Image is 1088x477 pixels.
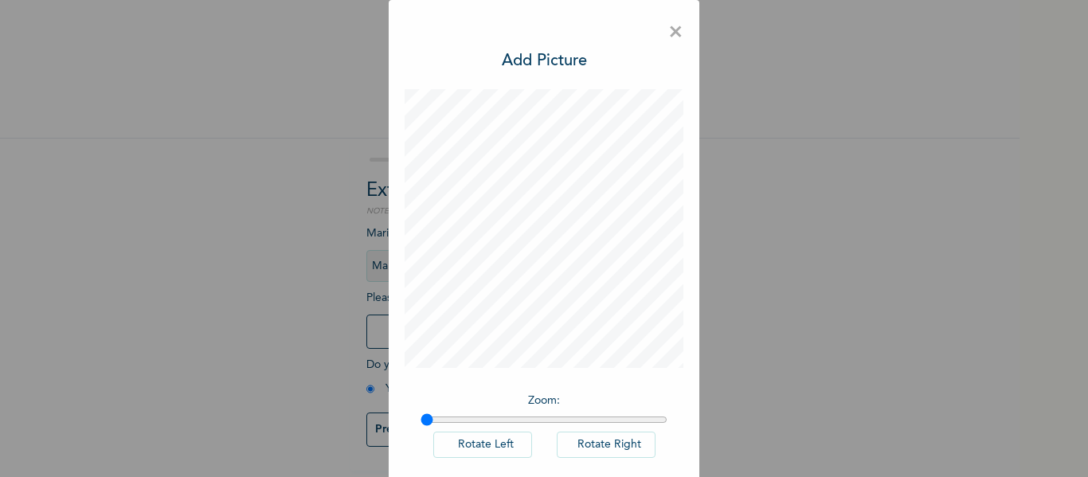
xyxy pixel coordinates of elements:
[433,432,532,458] button: Rotate Left
[366,292,653,357] span: Please add a recent Passport Photograph
[668,16,683,49] span: ×
[421,393,667,409] p: Zoom :
[557,432,656,458] button: Rotate Right
[502,49,587,73] h3: Add Picture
